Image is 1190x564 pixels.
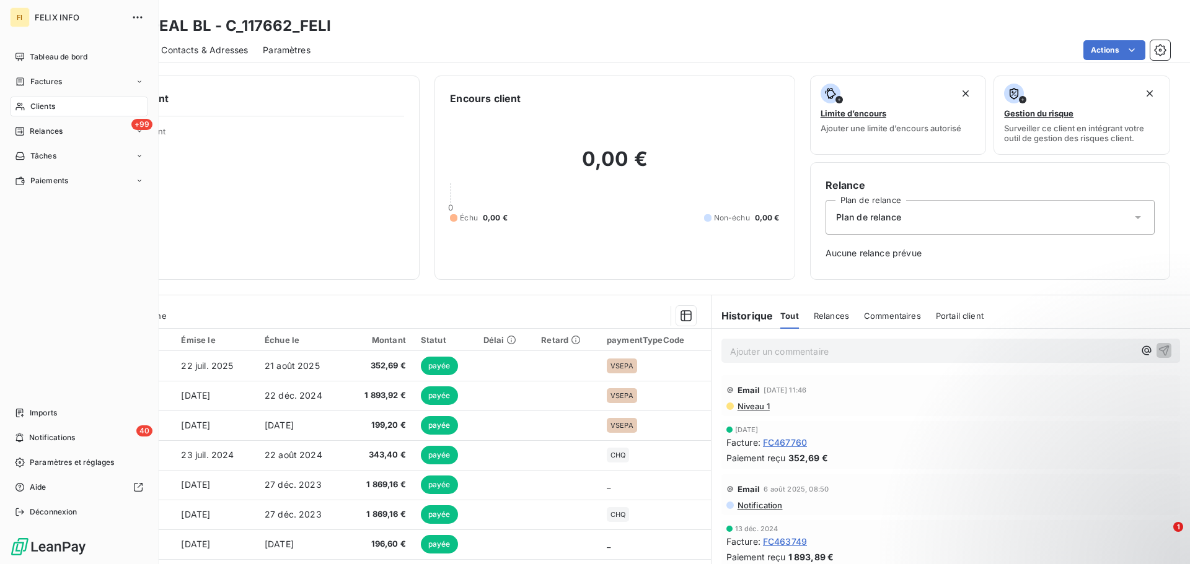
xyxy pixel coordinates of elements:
span: [DATE] [735,426,759,433]
span: Contacts & Adresses [161,44,248,56]
a: Aide [10,477,148,497]
span: Aucune relance prévue [826,247,1155,259]
span: 1 893,89 € [788,550,834,563]
h6: Encours client [450,91,521,106]
span: payée [421,505,458,524]
h2: 0,00 € [450,147,779,184]
span: Paiement reçu [726,451,786,464]
span: 0 [448,202,453,212]
span: Paiement reçu [726,550,786,563]
span: 1 893,92 € [352,389,406,402]
span: 22 juil. 2025 [181,360,233,371]
img: Logo LeanPay [10,537,87,557]
span: 199,20 € [352,419,406,432]
span: 352,69 € [788,451,828,464]
span: Plan de relance [836,211,901,223]
span: 1 869,16 € [352,508,406,521]
span: +99 [131,119,152,130]
span: Limite d’encours [821,108,886,118]
span: FC467760 [763,436,807,449]
span: 0,00 € [755,212,780,223]
span: 1 [1173,522,1183,532]
span: Relances [30,126,63,137]
span: Tâches [30,150,56,162]
span: Commentaires [864,311,921,321]
span: 23 juil. 2024 [181,449,234,460]
span: Tout [780,311,799,321]
span: VSEPA [610,362,633,370]
span: Déconnexion [30,506,77,518]
span: Notifications [29,432,75,443]
span: Notification [736,500,783,510]
span: [DATE] [181,509,210,519]
span: 1 869,16 € [352,479,406,491]
h3: SAS IDEAL BL - C_117662_FELI [109,15,331,37]
span: 13 déc. 2024 [735,525,778,532]
span: 343,40 € [352,449,406,461]
span: Paramètres [263,44,311,56]
span: [DATE] [181,420,210,430]
div: Retard [541,335,592,345]
span: Tableau de bord [30,51,87,63]
span: payée [421,357,458,375]
span: Email [738,484,760,494]
span: Relances [814,311,849,321]
span: 352,69 € [352,360,406,372]
span: Ajouter une limite d’encours autorisé [821,123,961,133]
iframe: Intercom live chat [1148,522,1178,552]
span: 27 déc. 2023 [265,479,322,490]
span: 22 déc. 2024 [265,390,322,401]
span: 22 août 2024 [265,449,322,460]
h6: Relance [826,178,1155,193]
span: Surveiller ce client en intégrant votre outil de gestion des risques client. [1004,123,1160,143]
span: Aide [30,482,46,493]
div: FI [10,7,30,27]
span: Gestion du risque [1004,108,1073,118]
span: payée [421,416,458,435]
button: Gestion du risqueSurveiller ce client en intégrant votre outil de gestion des risques client. [994,76,1170,155]
span: 27 déc. 2023 [265,509,322,519]
span: Échu [460,212,478,223]
span: 196,60 € [352,538,406,550]
span: VSEPA [610,422,633,429]
button: Actions [1083,40,1145,60]
span: payée [421,475,458,494]
span: _ [607,539,610,549]
span: 6 août 2025, 08:50 [764,485,829,493]
span: [DATE] [181,539,210,549]
span: payée [421,535,458,553]
span: Clients [30,101,55,112]
span: Facture : [726,436,760,449]
span: FELIX INFO [35,12,124,22]
span: Propriétés Client [100,126,404,144]
span: Factures [30,76,62,87]
span: FC463749 [763,535,807,548]
span: VSEPA [610,392,633,399]
div: Délai [483,335,527,345]
h6: Historique [712,308,773,323]
div: Échue le [265,335,337,345]
span: [DATE] [181,390,210,401]
span: [DATE] [265,539,294,549]
span: Email [738,385,760,395]
div: Montant [352,335,406,345]
span: Niveau 1 [736,401,770,411]
span: Paiements [30,175,68,186]
span: CHQ [610,511,625,518]
span: 21 août 2025 [265,360,320,371]
h6: Informations client [75,91,404,106]
span: Facture : [726,535,760,548]
div: paymentTypeCode [607,335,703,345]
span: CHQ [610,451,625,459]
div: Statut [421,335,469,345]
span: 0,00 € [483,212,508,223]
span: _ [607,479,610,490]
span: 40 [136,425,152,436]
button: Limite d’encoursAjouter une limite d’encours autorisé [810,76,987,155]
span: [DATE] [181,479,210,490]
span: Paramètres et réglages [30,457,114,468]
span: payée [421,446,458,464]
span: [DATE] [265,420,294,430]
span: [DATE] 11:46 [764,386,806,394]
div: Émise le [181,335,250,345]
